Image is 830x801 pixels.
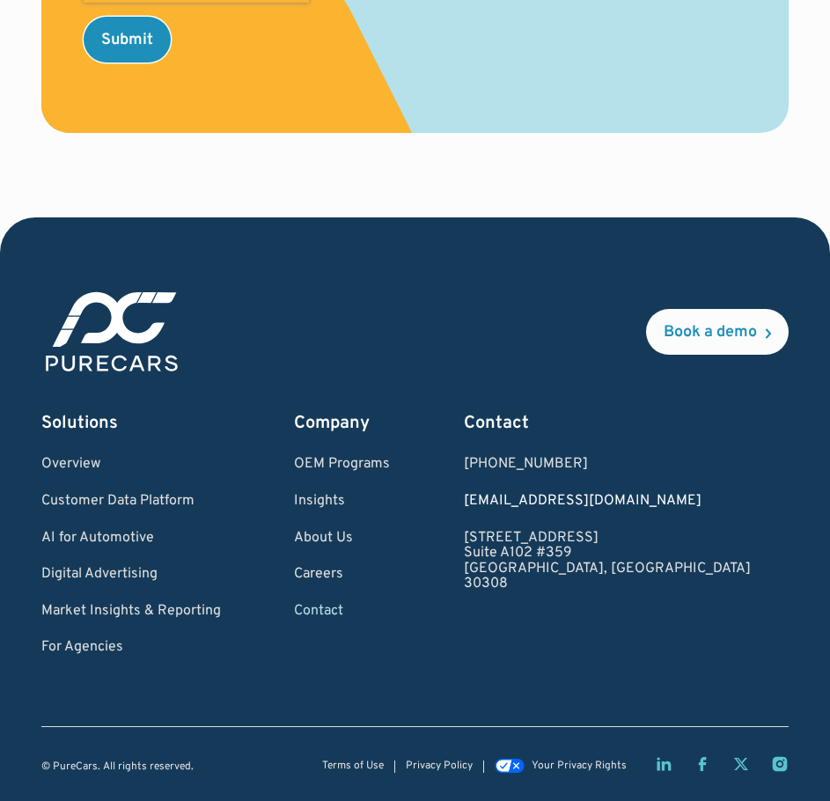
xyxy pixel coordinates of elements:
a: Privacy Policy [406,761,473,772]
a: Overview [41,457,221,473]
a: Terms of Use [322,761,384,772]
a: OEM Programs [294,457,390,473]
a: Insights [294,494,390,510]
a: Facebook page [694,755,711,773]
a: AI for Automotive [41,531,221,547]
div: Solutions [41,411,221,436]
a: For Agencies [41,640,221,656]
a: Twitter X page [732,755,750,773]
a: Email us [464,494,751,510]
div: Company [294,411,390,436]
a: Careers [294,567,390,583]
a: Digital Advertising [41,567,221,583]
div: © PureCars. All rights reserved. [41,761,194,773]
input: Submit [84,17,171,62]
img: purecars logo [41,288,182,376]
a: About Us [294,531,390,547]
div: Your Privacy Rights [532,761,627,772]
a: Instagram page [771,755,789,773]
a: Contact [294,604,390,620]
a: Your Privacy Rights [495,761,627,773]
a: Market Insights & Reporting [41,604,221,620]
div: Book a demo [664,325,757,341]
a: Customer Data Platform [41,494,221,510]
a: LinkedIn page [655,755,672,773]
a: Book a demo [646,309,789,355]
div: Contact [464,411,751,436]
a: Call us [464,457,751,473]
a: [STREET_ADDRESS]Suite A102 #359[GEOGRAPHIC_DATA], [GEOGRAPHIC_DATA]30308 [464,531,751,592]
